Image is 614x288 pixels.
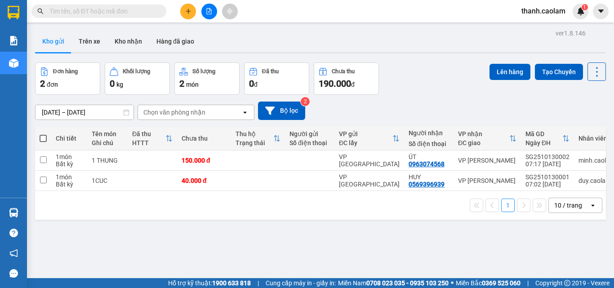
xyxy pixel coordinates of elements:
div: Khối lượng [123,68,150,75]
div: 150.000 đ [182,157,227,164]
div: 1 món [56,153,83,160]
div: Bất kỳ [56,160,83,168]
th: Toggle SortBy [128,127,177,151]
button: Kho nhận [107,31,149,52]
div: Chưa thu [332,68,355,75]
strong: 0708 023 035 - 0935 103 250 [366,279,449,287]
button: 1 [501,199,515,212]
div: Bất kỳ [56,181,83,188]
div: VP [GEOGRAPHIC_DATA] [339,153,400,168]
div: Đã thu [132,130,165,137]
svg: open [589,202,596,209]
div: Ngày ĐH [525,139,562,146]
span: 1 [583,4,586,10]
div: Người nhận [409,129,449,137]
div: HUY [409,173,449,181]
span: Miền Nam [338,278,449,288]
th: Toggle SortBy [231,127,285,151]
strong: 0369 525 060 [482,279,521,287]
button: plus [180,4,196,19]
span: | [258,278,259,288]
div: Ghi chú [92,139,123,146]
div: ver 1.8.146 [556,28,586,38]
svg: open [241,109,249,116]
span: notification [9,249,18,257]
button: Đơn hàng2đơn [35,62,100,95]
div: Thu hộ [236,130,273,137]
span: đơn [47,81,58,88]
span: message [9,269,18,278]
button: aim [222,4,238,19]
strong: 1900 633 818 [212,279,251,287]
img: logo-vxr [8,6,19,19]
div: 10 / trang [554,201,582,210]
div: 1 món [56,173,83,181]
span: đ [254,81,258,88]
div: ĐC lấy [339,139,392,146]
span: aim [227,8,233,14]
div: Tên món [92,130,123,137]
div: Số điện thoại [289,139,330,146]
button: Trên xe [71,31,107,52]
div: Chưa thu [182,135,227,142]
button: Khối lượng0kg [105,62,170,95]
span: plus [185,8,191,14]
div: 1CUC [92,177,123,184]
img: warehouse-icon [9,58,18,68]
div: Chọn văn phòng nhận [143,108,205,117]
div: VP [GEOGRAPHIC_DATA] [339,173,400,188]
div: 07:02 [DATE] [525,181,570,188]
div: 07:17 [DATE] [525,160,570,168]
span: copyright [564,280,570,286]
button: Số lượng2món [174,62,240,95]
button: Lên hàng [489,64,530,80]
span: món [186,81,199,88]
th: Toggle SortBy [521,127,574,151]
span: caret-down [597,7,605,15]
button: Tạo Chuyến [535,64,583,80]
th: Toggle SortBy [334,127,404,151]
div: Mã GD [525,130,562,137]
span: 190.000 [319,78,351,89]
span: 2 [179,78,184,89]
div: SG2510130002 [525,153,570,160]
img: solution-icon [9,36,18,45]
button: Chưa thu190.000đ [314,62,379,95]
img: icon-new-feature [577,7,585,15]
div: Số lượng [192,68,215,75]
input: Tìm tên, số ĐT hoặc mã đơn [49,6,156,16]
div: Chi tiết [56,135,83,142]
div: VP gửi [339,130,392,137]
div: HTTT [132,139,165,146]
button: Bộ lọc [258,102,305,120]
div: VP [PERSON_NAME] [458,177,516,184]
div: SG2510130001 [525,173,570,181]
span: Miền Bắc [456,278,521,288]
span: thanh.caolam [514,5,573,17]
img: warehouse-icon [9,208,18,217]
button: Kho gửi [35,31,71,52]
button: Đã thu0đ [244,62,309,95]
input: Select a date range. [36,105,133,120]
span: 0 [249,78,254,89]
span: 2 [40,78,45,89]
div: ĐC giao [458,139,509,146]
span: question-circle [9,229,18,237]
div: 1 THUNG [92,157,123,164]
button: file-add [201,4,217,19]
span: search [37,8,44,14]
span: Hỗ trợ kỹ thuật: [168,278,251,288]
span: | [527,278,529,288]
th: Toggle SortBy [454,127,521,151]
div: Đã thu [262,68,279,75]
sup: 2 [301,97,310,106]
div: Người gửi [289,130,330,137]
button: Hàng đã giao [149,31,201,52]
sup: 1 [582,4,588,10]
div: ÚT [409,153,449,160]
div: VP nhận [458,130,509,137]
div: VP [PERSON_NAME] [458,157,516,164]
span: kg [116,81,123,88]
div: Đơn hàng [53,68,78,75]
span: ⚪️ [451,281,454,285]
